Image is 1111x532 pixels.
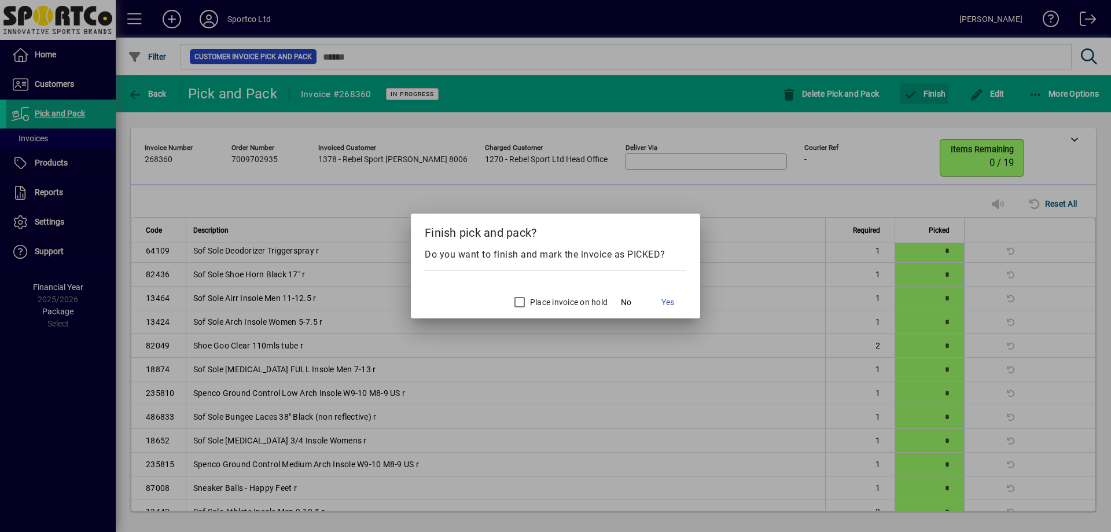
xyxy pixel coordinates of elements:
[608,292,645,313] button: No
[649,292,686,313] button: Yes
[661,296,674,309] span: Yes
[528,296,608,308] label: Place invoice on hold
[411,214,700,247] h2: Finish pick and pack?
[425,248,686,262] div: Do you want to finish and mark the invoice as PICKED?
[621,296,631,309] span: No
